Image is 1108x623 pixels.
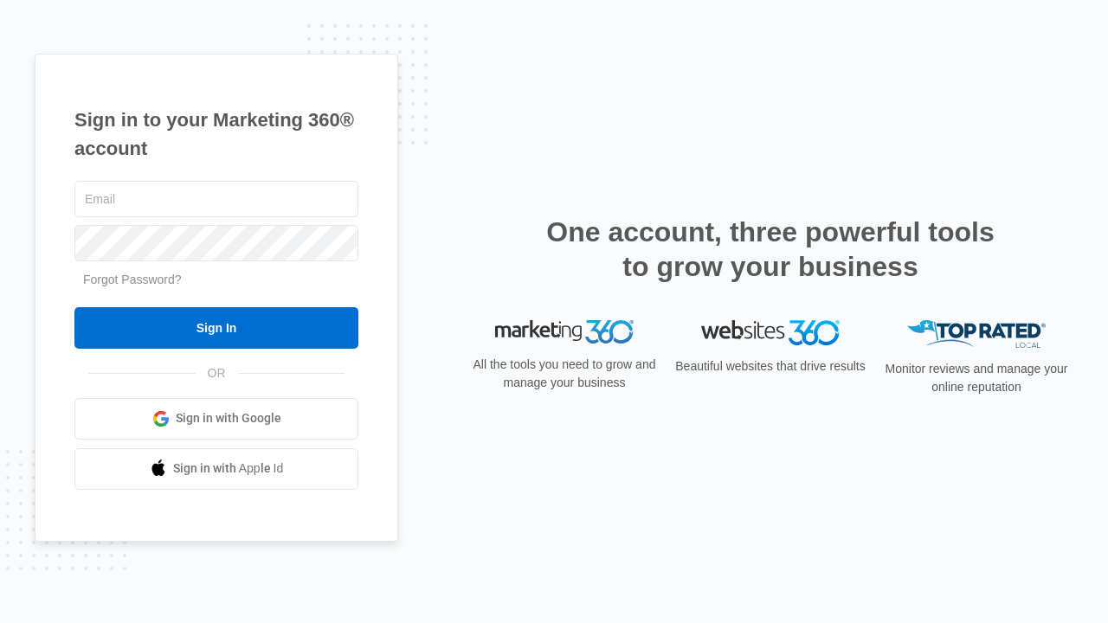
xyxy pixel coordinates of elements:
[83,273,182,286] a: Forgot Password?
[74,106,358,163] h1: Sign in to your Marketing 360® account
[173,459,284,478] span: Sign in with Apple Id
[879,360,1073,396] p: Monitor reviews and manage your online reputation
[74,398,358,440] a: Sign in with Google
[176,409,281,427] span: Sign in with Google
[701,320,840,345] img: Websites 360
[907,320,1046,349] img: Top Rated Local
[541,215,1000,284] h2: One account, three powerful tools to grow your business
[467,356,661,392] p: All the tools you need to grow and manage your business
[74,448,358,490] a: Sign in with Apple Id
[673,357,867,376] p: Beautiful websites that drive results
[196,364,238,382] span: OR
[74,307,358,349] input: Sign In
[495,320,634,344] img: Marketing 360
[74,181,358,217] input: Email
